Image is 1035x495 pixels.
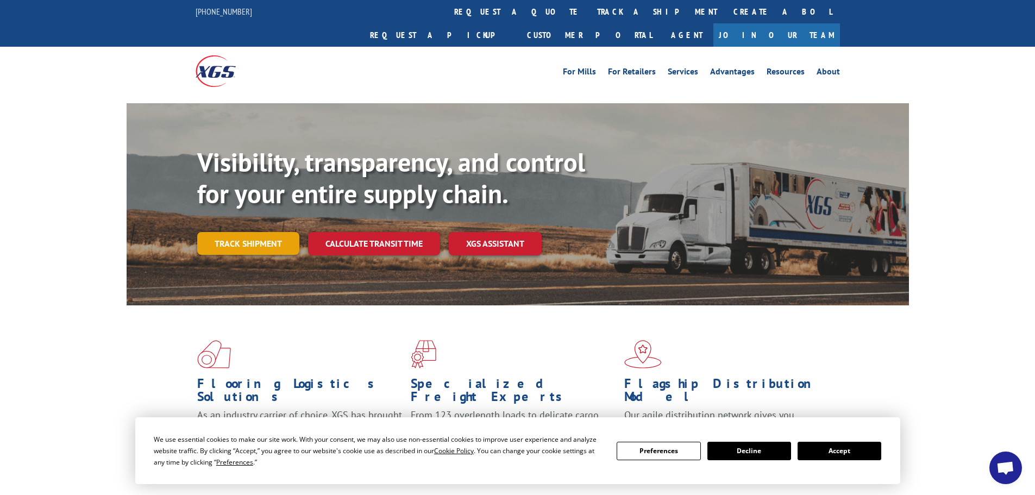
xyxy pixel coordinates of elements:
a: Agent [660,23,713,47]
a: For Mills [563,67,596,79]
img: xgs-icon-flagship-distribution-model-red [624,340,662,368]
a: Calculate transit time [308,232,440,255]
span: Our agile distribution network gives you nationwide inventory management on demand. [624,409,824,434]
h1: Flooring Logistics Solutions [197,377,403,409]
b: Visibility, transparency, and control for your entire supply chain. [197,145,585,210]
a: Services [668,67,698,79]
button: Accept [798,442,881,460]
a: Advantages [710,67,755,79]
a: Request a pickup [362,23,519,47]
img: xgs-icon-focused-on-flooring-red [411,340,436,368]
h1: Specialized Freight Experts [411,377,616,409]
h1: Flagship Distribution Model [624,377,830,409]
img: xgs-icon-total-supply-chain-intelligence-red [197,340,231,368]
a: Customer Portal [519,23,660,47]
span: As an industry carrier of choice, XGS has brought innovation and dedication to flooring logistics... [197,409,402,447]
a: Join Our Team [713,23,840,47]
a: For Retailers [608,67,656,79]
button: Decline [707,442,791,460]
a: Resources [767,67,805,79]
p: From 123 overlength loads to delicate cargo, our experienced staff knows the best way to move you... [411,409,616,457]
span: Cookie Policy [434,446,474,455]
div: Cookie Consent Prompt [135,417,900,484]
a: About [817,67,840,79]
button: Preferences [617,442,700,460]
span: Preferences [216,458,253,467]
div: Open chat [989,452,1022,484]
a: [PHONE_NUMBER] [196,6,252,17]
a: Track shipment [197,232,299,255]
div: We use essential cookies to make our site work. With your consent, we may also use non-essential ... [154,434,604,468]
a: XGS ASSISTANT [449,232,542,255]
